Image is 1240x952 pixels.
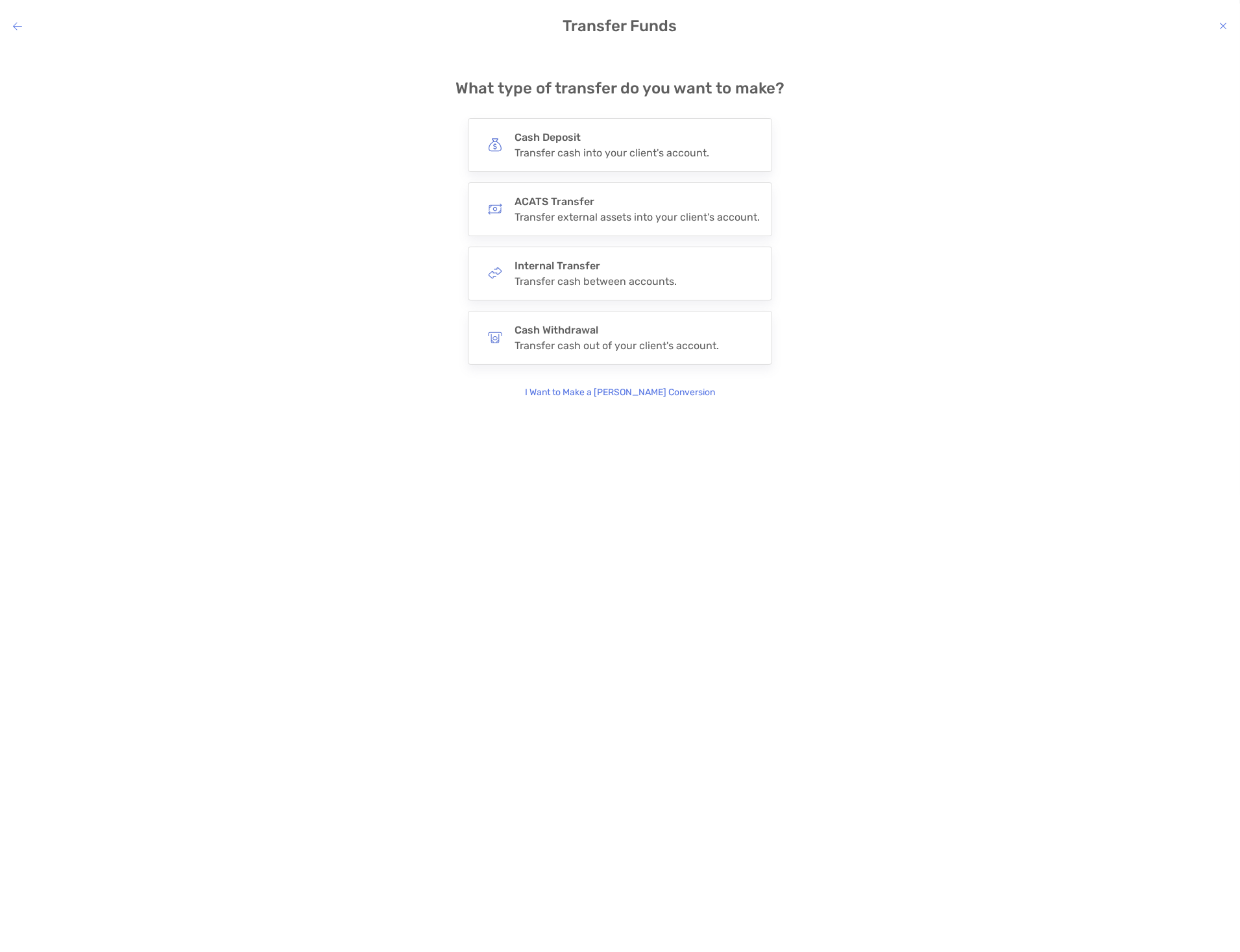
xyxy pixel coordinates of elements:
[456,79,784,97] h4: What type of transfer do you want to make?
[515,275,677,287] div: Transfer cash between accounts.
[515,131,709,143] h4: Cash Deposit
[488,202,502,216] img: button icon
[525,385,715,400] p: I Want to Make a [PERSON_NAME] Conversion
[488,266,502,280] img: button icon
[515,324,719,336] h4: Cash Withdrawal
[488,138,502,152] img: button icon
[488,330,502,345] img: button icon
[515,195,760,208] h4: ACATS Transfer
[515,147,709,159] div: Transfer cash into your client's account.
[515,260,677,272] h4: Internal Transfer
[515,211,760,223] div: Transfer external assets into your client's account.
[515,339,719,352] div: Transfer cash out of your client's account.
